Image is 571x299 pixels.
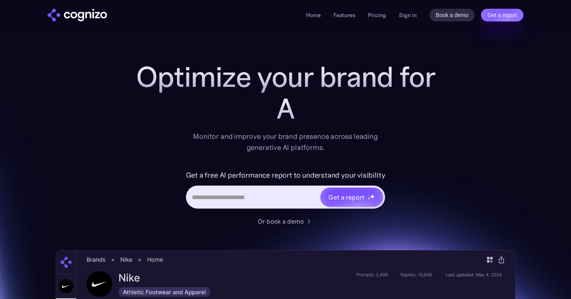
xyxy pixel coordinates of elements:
[186,169,385,213] form: Hero URL Input Form
[258,217,313,226] a: Or book a demo
[127,93,444,125] div: A
[368,194,369,195] img: star
[188,131,383,153] div: Monitor and improve your brand presence across leading generative AI platforms.
[368,11,386,19] a: Pricing
[368,197,370,200] img: star
[306,11,321,19] a: Home
[328,192,364,202] div: Get a report
[48,9,107,21] img: cognizo logo
[48,9,107,21] a: home
[399,10,417,20] a: Sign in
[320,187,384,207] a: Get a reportstarstarstar
[481,9,523,21] a: Get a report
[258,217,304,226] div: Or book a demo
[370,194,375,199] img: star
[333,11,355,19] a: Features
[429,9,475,21] a: Book a demo
[186,169,385,182] label: Get a free AI performance report to understand your visibility
[127,61,444,93] h1: Optimize your brand for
